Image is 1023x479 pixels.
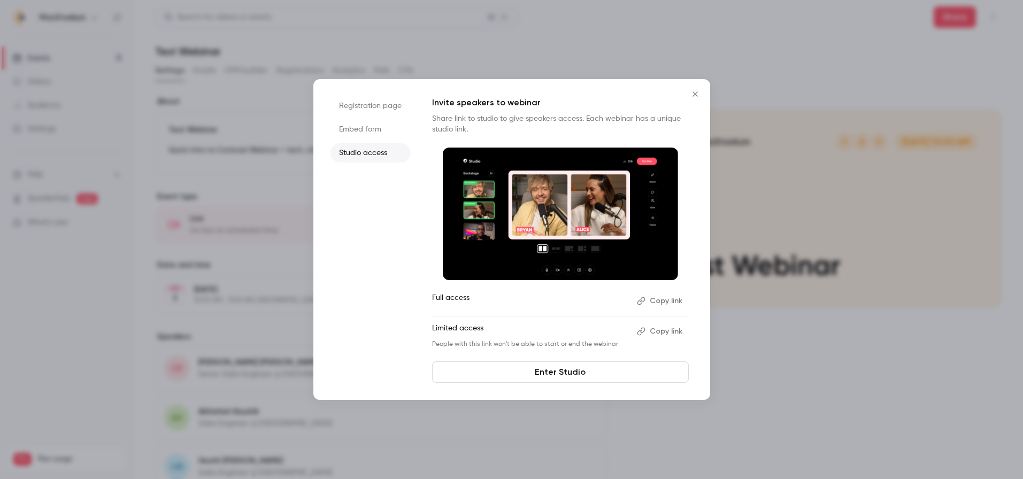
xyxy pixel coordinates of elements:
li: Studio access [330,143,411,163]
li: Registration page [330,96,411,115]
p: Limited access [432,323,628,340]
button: Copy link [633,292,689,310]
p: Invite speakers to webinar [432,96,689,109]
p: People with this link won't be able to start or end the webinar [432,340,628,349]
p: Share link to studio to give speakers access. Each webinar has a unique studio link. [432,113,689,135]
img: Invite speakers to webinar [443,148,678,280]
p: Full access [432,292,628,310]
button: Copy link [633,323,689,340]
li: Embed form [330,120,411,139]
a: Enter Studio [432,361,689,383]
button: Close [684,83,706,105]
